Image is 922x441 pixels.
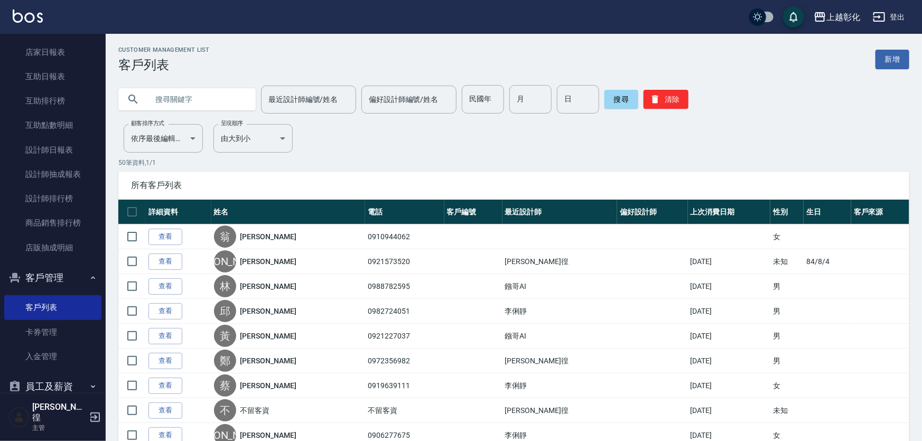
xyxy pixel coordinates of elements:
[213,124,293,153] div: 由大到小
[502,349,618,373] td: [PERSON_NAME]徨
[240,405,270,416] a: 不留客資
[688,324,771,349] td: [DATE]
[32,402,86,423] h5: [PERSON_NAME]徨
[502,274,618,299] td: 鏹哥AI
[770,200,804,224] th: 性別
[240,281,296,292] a: [PERSON_NAME]
[4,113,101,137] a: 互助點數明細
[4,344,101,369] a: 入金管理
[502,299,618,324] td: 李俐靜
[365,398,444,423] td: 不留客資
[148,303,182,320] a: 查看
[118,58,210,72] h3: 客戶列表
[4,162,101,186] a: 設計師抽成報表
[4,138,101,162] a: 設計師日報表
[214,275,236,297] div: 林
[118,158,909,167] p: 50 筆資料, 1 / 1
[240,256,296,267] a: [PERSON_NAME]
[770,373,804,398] td: 女
[4,295,101,320] a: 客戶列表
[148,254,182,270] a: 查看
[214,226,236,248] div: 翁
[148,229,182,245] a: 查看
[214,350,236,372] div: 鄭
[365,200,444,224] th: 電話
[214,399,236,421] div: 不
[131,180,897,191] span: 所有客戶列表
[770,349,804,373] td: 男
[148,353,182,369] a: 查看
[13,10,43,23] img: Logo
[148,278,182,295] a: 查看
[851,200,909,224] th: 客戶來源
[4,373,101,400] button: 員工及薪資
[804,200,851,224] th: 生日
[32,423,86,433] p: 主管
[770,249,804,274] td: 未知
[869,7,909,27] button: 登出
[688,349,771,373] td: [DATE]
[211,200,366,224] th: 姓名
[688,398,771,423] td: [DATE]
[688,274,771,299] td: [DATE]
[826,11,860,24] div: 上越彰化
[240,430,296,440] a: [PERSON_NAME]
[617,200,687,224] th: 偏好設計師
[688,249,771,274] td: [DATE]
[770,324,804,349] td: 男
[365,249,444,274] td: 0921573520
[502,398,618,423] td: [PERSON_NAME]徨
[240,355,296,366] a: [PERSON_NAME]
[240,380,296,391] a: [PERSON_NAME]
[148,85,247,114] input: 搜尋關鍵字
[644,90,688,109] button: 清除
[148,402,182,419] a: 查看
[8,407,30,428] img: Person
[502,249,618,274] td: [PERSON_NAME]徨
[214,374,236,397] div: 蔡
[365,299,444,324] td: 0982724051
[4,40,101,64] a: 店家日報表
[770,274,804,299] td: 男
[4,264,101,292] button: 客戶管理
[4,236,101,260] a: 店販抽成明細
[131,119,164,127] label: 顧客排序方式
[4,64,101,89] a: 互助日報表
[502,200,618,224] th: 最近設計師
[502,324,618,349] td: 鏹哥AI
[146,200,211,224] th: 詳細資料
[809,6,864,28] button: 上越彰化
[240,331,296,341] a: [PERSON_NAME]
[804,249,851,274] td: 84/8/4
[221,119,243,127] label: 呈現順序
[365,224,444,249] td: 0910944062
[770,299,804,324] td: 男
[4,89,101,113] a: 互助排行榜
[770,398,804,423] td: 未知
[4,186,101,211] a: 設計師排行榜
[214,300,236,322] div: 邱
[365,373,444,398] td: 0919639111
[124,124,203,153] div: 依序最後編輯時間
[240,231,296,242] a: [PERSON_NAME]
[444,200,502,224] th: 客戶編號
[4,211,101,235] a: 商品銷售排行榜
[688,200,771,224] th: 上次消費日期
[688,299,771,324] td: [DATE]
[214,325,236,347] div: 黃
[214,250,236,273] div: [PERSON_NAME]
[604,90,638,109] button: 搜尋
[365,349,444,373] td: 0972356982
[502,373,618,398] td: 李俐靜
[365,324,444,349] td: 0921227037
[240,306,296,316] a: [PERSON_NAME]
[148,328,182,344] a: 查看
[876,50,909,69] a: 新增
[118,46,210,53] h2: Customer Management List
[148,378,182,394] a: 查看
[770,224,804,249] td: 女
[688,373,771,398] td: [DATE]
[4,320,101,344] a: 卡券管理
[365,274,444,299] td: 0988782595
[783,6,804,27] button: save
